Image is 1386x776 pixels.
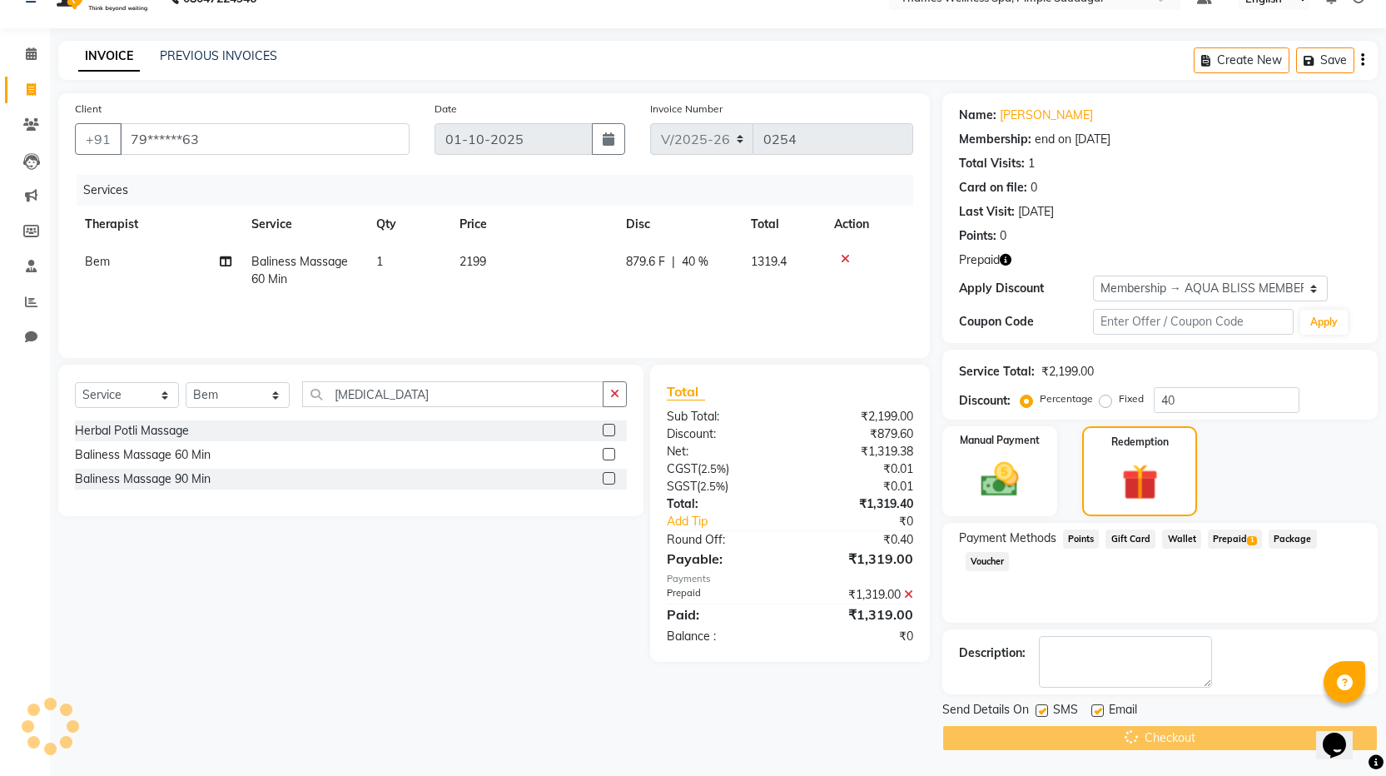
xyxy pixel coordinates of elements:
[741,206,824,243] th: Total
[959,203,1015,221] div: Last Visit:
[1041,363,1094,381] div: ₹2,199.00
[790,495,926,513] div: ₹1,319.40
[654,460,790,478] div: ( )
[959,131,1031,148] div: Membership:
[1053,701,1078,722] span: SMS
[626,253,665,271] span: 879.6 F
[654,549,790,569] div: Payable:
[241,206,366,243] th: Service
[1110,460,1170,505] img: _gift.svg
[790,549,926,569] div: ₹1,319.00
[75,446,211,464] div: Baliness Massage 60 Min
[654,513,812,530] a: Add Tip
[654,443,790,460] div: Net:
[1247,536,1256,546] span: 1
[1035,131,1110,148] div: end on [DATE]
[450,206,616,243] th: Price
[959,107,996,124] div: Name:
[959,179,1027,196] div: Card on file:
[1194,47,1289,73] button: Create New
[120,123,410,155] input: Search by Name/Mobile/Email/Code
[654,604,790,624] div: Paid:
[700,480,725,493] span: 2.5%
[960,433,1040,448] label: Manual Payment
[1162,530,1201,549] span: Wallet
[667,383,705,400] span: Total
[1093,309,1294,335] input: Enter Offer / Coupon Code
[1119,391,1144,406] label: Fixed
[78,42,140,72] a: INVOICE
[654,628,790,645] div: Balance :
[1208,530,1262,549] span: Prepaid
[824,206,913,243] th: Action
[75,422,189,440] div: Herbal Potli Massage
[790,460,926,478] div: ₹0.01
[701,462,726,475] span: 2.5%
[1105,530,1155,549] span: Gift Card
[790,425,926,443] div: ₹879.60
[75,470,211,488] div: Baliness Massage 90 Min
[435,102,457,117] label: Date
[366,206,450,243] th: Qty
[959,530,1056,547] span: Payment Methods
[1111,435,1169,450] label: Redemption
[667,461,698,476] span: CGST
[302,381,604,407] input: Search or Scan
[959,363,1035,381] div: Service Total:
[812,513,926,530] div: ₹0
[790,628,926,645] div: ₹0
[251,254,348,286] span: Baliness Massage 60 Min
[682,253,708,271] span: 40 %
[790,586,926,604] div: ₹1,319.00
[667,479,697,494] span: SGST
[1316,709,1369,759] iframe: chat widget
[1063,530,1100,549] span: Points
[75,206,241,243] th: Therapist
[75,102,102,117] label: Client
[959,644,1026,662] div: Description:
[75,123,122,155] button: +91
[160,48,277,63] a: PREVIOUS INVOICES
[966,552,1010,571] span: Voucher
[650,102,723,117] label: Invoice Number
[654,586,790,604] div: Prepaid
[1000,227,1006,245] div: 0
[790,408,926,425] div: ₹2,199.00
[1028,155,1035,172] div: 1
[969,458,1031,501] img: _cash.svg
[790,478,926,495] div: ₹0.01
[654,425,790,443] div: Discount:
[616,206,741,243] th: Disc
[654,495,790,513] div: Total:
[1296,47,1354,73] button: Save
[959,280,1093,297] div: Apply Discount
[790,531,926,549] div: ₹0.40
[654,531,790,549] div: Round Off:
[959,155,1025,172] div: Total Visits:
[751,254,787,269] span: 1319.4
[959,392,1011,410] div: Discount:
[654,408,790,425] div: Sub Total:
[376,254,383,269] span: 1
[790,443,926,460] div: ₹1,319.38
[1000,107,1093,124] a: [PERSON_NAME]
[790,604,926,624] div: ₹1,319.00
[1109,701,1137,722] span: Email
[959,251,1000,269] span: Prepaid
[942,701,1029,722] span: Send Details On
[1018,203,1054,221] div: [DATE]
[1040,391,1093,406] label: Percentage
[1269,530,1317,549] span: Package
[77,175,926,206] div: Services
[85,254,110,269] span: Bem
[654,478,790,495] div: ( )
[959,313,1093,331] div: Coupon Code
[672,253,675,271] span: |
[667,572,913,586] div: Payments
[1031,179,1037,196] div: 0
[460,254,486,269] span: 2199
[1300,310,1348,335] button: Apply
[959,227,996,245] div: Points:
